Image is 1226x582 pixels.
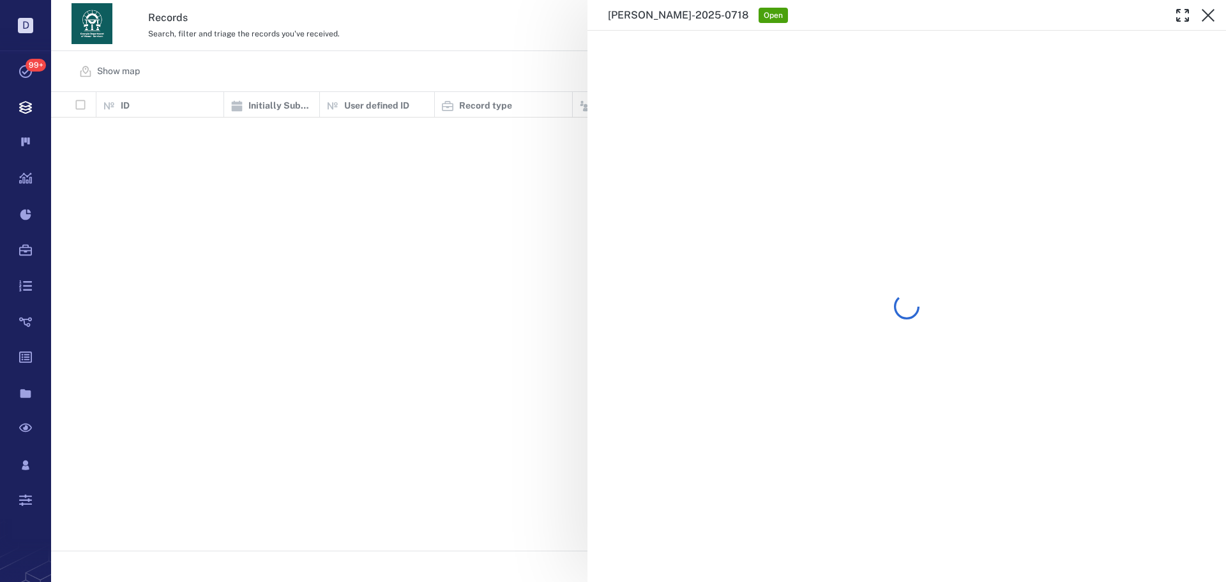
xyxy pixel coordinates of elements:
button: Toggle Fullscreen [1170,3,1195,28]
button: Close [1195,3,1221,28]
span: 99+ [26,59,46,72]
p: D [18,18,33,33]
h3: [PERSON_NAME]-2025-0718 [608,8,748,23]
span: Open [761,10,785,21]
